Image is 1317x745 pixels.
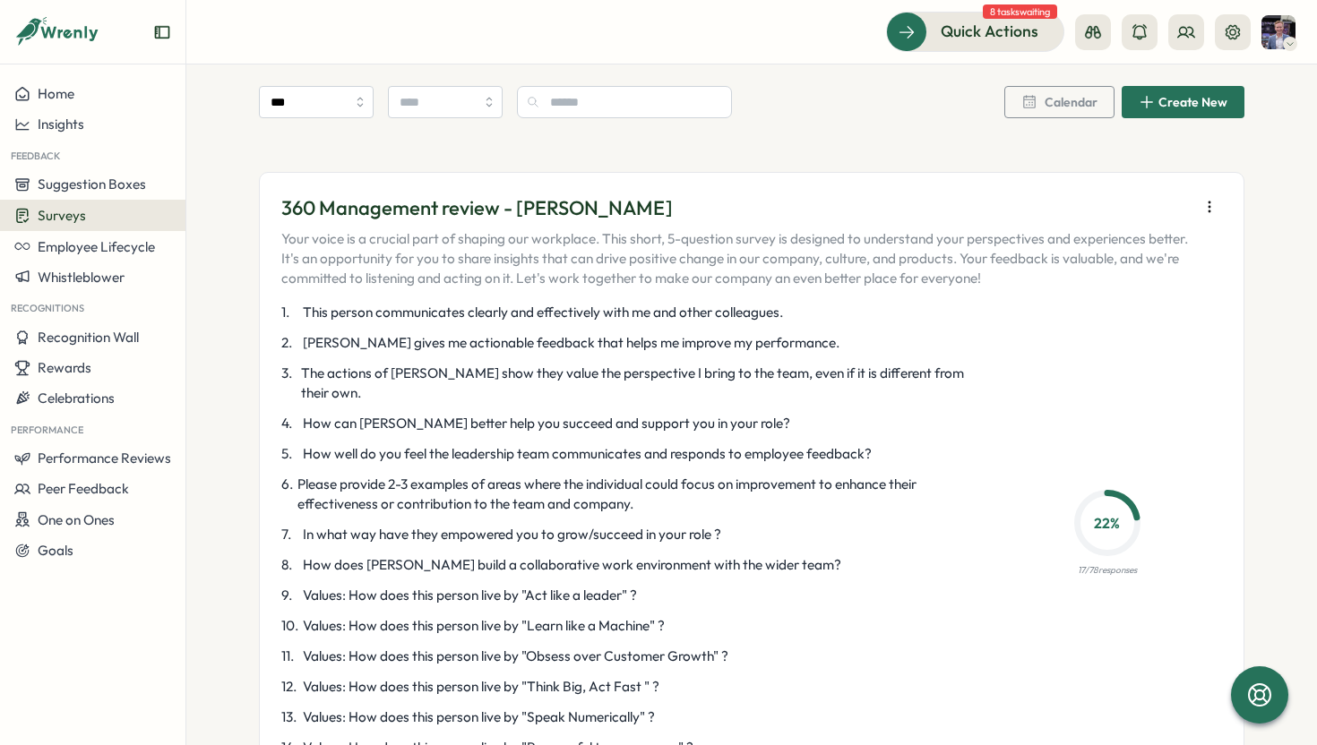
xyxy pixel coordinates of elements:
span: Insights [38,116,84,133]
span: 1 . [281,303,299,322]
span: Home [38,85,74,102]
span: Values: How does this person live by "Think Big, Act Fast " ? [303,677,659,697]
span: The actions of [PERSON_NAME] show they value the perspective I bring to the team, even if it is d... [301,364,970,403]
p: 22 % [1080,511,1135,534]
span: Quick Actions [941,20,1038,43]
span: [PERSON_NAME] gives me actionable feedback that helps me improve my performance. [303,333,839,353]
span: Performance Reviews [38,450,171,467]
span: 13 . [281,707,299,727]
span: Surveys [38,207,86,224]
span: 12 . [281,677,299,697]
p: 17 / 78 responses [1078,563,1137,578]
span: How does [PERSON_NAME] build a collaborative work environment with the wider team? [303,555,841,575]
span: Values: How does this person live by "Speak Numerically" ? [303,707,655,727]
span: How well do you feel the leadership team communicates and responds to employee feedback? [303,444,872,464]
span: 8 . [281,555,299,575]
span: 2 . [281,333,299,353]
button: Calendar [1004,86,1115,118]
span: Values: How does this person live by "Obsess over Customer Growth" ? [303,647,728,666]
button: Expand sidebar [153,23,171,41]
span: 8 tasks waiting [983,4,1057,19]
span: Celebrations [38,390,115,407]
span: Suggestion Boxes [38,176,146,193]
span: 6 . [281,475,294,514]
span: This person communicates clearly and effectively with me and other colleagues. [303,303,783,322]
span: Whistleblower [38,269,125,286]
span: Employee Lifecycle [38,238,155,255]
p: 360 Management review - [PERSON_NAME] [281,194,1190,222]
button: Quick Actions [886,12,1064,51]
span: Peer Feedback [38,480,129,497]
span: 9 . [281,586,299,605]
span: Values: How does this person live by "Learn like a Machine" ? [303,616,665,636]
span: How can [PERSON_NAME] better help you succeed and support you in your role? [303,414,790,433]
button: Create New [1122,86,1244,118]
span: Goals [38,542,73,559]
span: Rewards [38,359,91,376]
span: 4 . [281,414,299,433]
span: Create New [1158,96,1227,108]
span: One on Ones [38,511,115,528]
span: Recognition Wall [38,329,139,346]
span: Calendar [1045,96,1097,108]
span: In what way have they empowered you to grow/succeed in your role ? [303,525,721,544]
p: Your voice is a crucial part of shaping our workplace. This short, 5-question survey is designed ... [281,229,1190,288]
span: 7 . [281,525,299,544]
span: 11 . [281,647,299,666]
span: Values: How does this person live by "Act like a leader" ? [303,586,637,605]
span: 10 . [281,616,299,636]
span: Please provide 2-3 examples of areas where the individual could focus on improvement to enhance t... [297,475,970,514]
img: Shane Treeves [1261,15,1295,49]
span: 3 . [281,364,297,403]
span: 5 . [281,444,299,464]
